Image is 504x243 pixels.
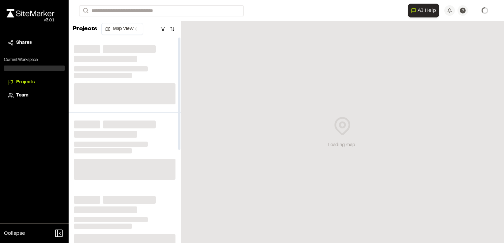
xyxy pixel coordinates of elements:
[328,142,357,149] div: Loading map...
[16,39,32,46] span: Shares
[4,57,65,63] p: Current Workspace
[418,7,436,14] span: AI Help
[4,229,25,237] span: Collapse
[8,92,61,99] a: Team
[8,79,61,86] a: Projects
[16,92,28,99] span: Team
[8,39,61,46] a: Shares
[7,17,54,23] div: Oh geez...please don't...
[73,25,97,34] p: Projects
[7,9,54,17] img: rebrand.png
[16,79,35,86] span: Projects
[79,5,91,16] button: Search
[408,4,439,17] button: Open AI Assistant
[408,4,442,17] div: Open AI Assistant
